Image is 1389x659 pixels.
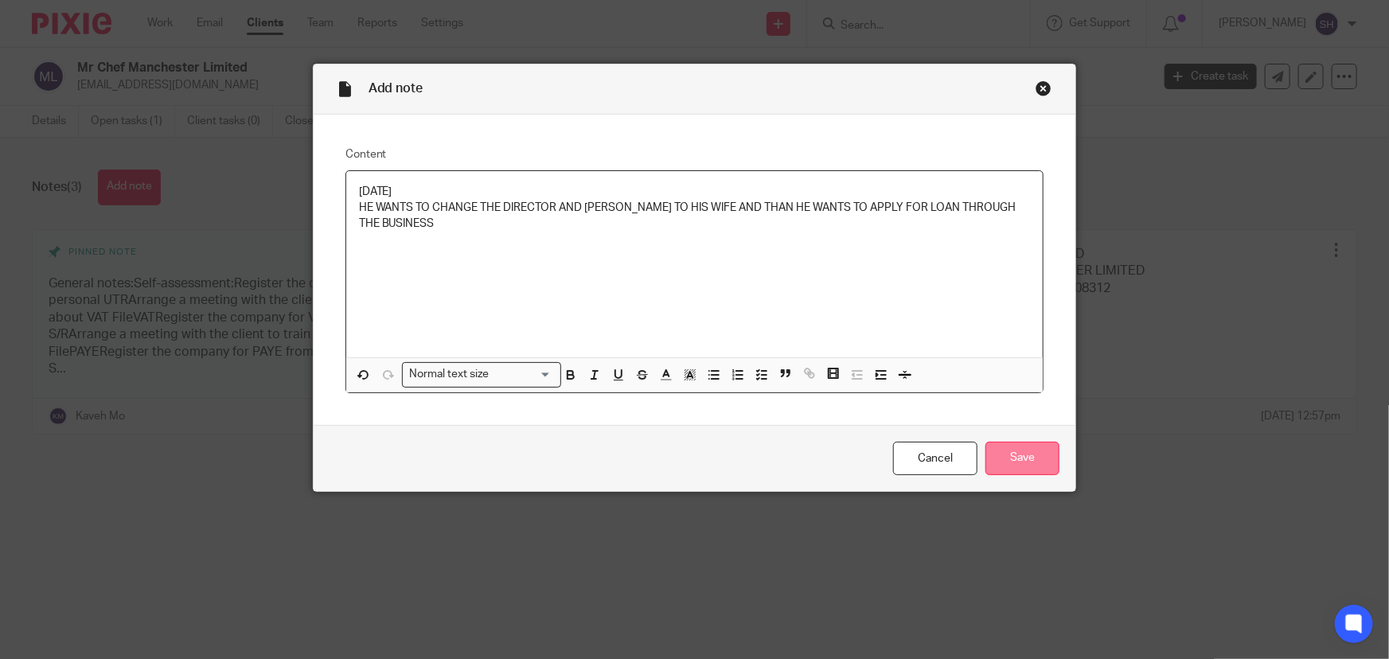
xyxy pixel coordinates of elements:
[369,82,423,95] span: Add note
[406,366,493,383] span: Normal text size
[359,184,1031,200] p: [DATE]
[359,200,1031,232] p: HE WANTS TO CHANGE THE DIRECTOR AND [PERSON_NAME] TO HIS WIFE AND THAN HE WANTS TO APPLY FOR LOAN...
[893,442,977,476] a: Cancel
[402,362,561,387] div: Search for option
[985,442,1059,476] input: Save
[345,146,1044,162] label: Content
[494,366,552,383] input: Search for option
[1036,80,1052,96] div: Close this dialog window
